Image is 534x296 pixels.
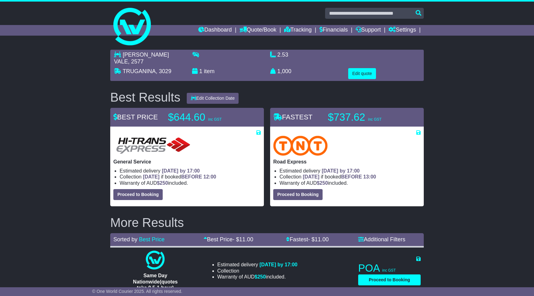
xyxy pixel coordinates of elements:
span: - $ [233,236,253,243]
span: 2.53 [277,52,288,58]
li: Estimated delivery [279,168,421,174]
span: $ [255,274,266,279]
p: $644.60 [168,111,246,123]
span: BEFORE [341,174,362,179]
img: HiTrans: General Service [113,136,193,156]
p: Road Express [273,159,421,165]
span: 250 [160,180,168,186]
span: [DATE] by 17:00 [260,262,298,267]
span: [PERSON_NAME] VALE [114,52,169,65]
a: Best Price [139,236,165,243]
span: [DATE] by 17:00 [322,168,360,173]
span: 11.00 [239,236,253,243]
span: [DATE] [143,174,160,179]
li: Collection [120,174,261,180]
p: POA [358,262,421,274]
span: if booked [143,174,216,179]
a: Dashboard [198,25,232,36]
span: [DATE] by 17:00 [162,168,200,173]
span: FASTEST [273,113,313,121]
span: 1,000 [277,68,291,74]
span: 1 [199,68,202,74]
span: Sorted by [113,236,137,243]
img: One World Courier: Same Day Nationwide(quotes take 0.5-1 hour) [146,251,165,269]
span: BEST PRICE [113,113,158,121]
span: 250 [257,274,266,279]
span: 13:00 [363,174,376,179]
span: item [204,68,215,74]
p: $737.62 [328,111,406,123]
button: Edit Collection Date [187,93,239,104]
a: Additional Filters [358,236,405,243]
button: Proceed to Booking [358,274,421,285]
li: Warranty of AUD included. [120,180,261,186]
li: Estimated delivery [120,168,261,174]
a: Settings [388,25,416,36]
button: Proceed to Booking [113,189,163,200]
img: TNT Domestic: Road Express [273,136,328,156]
span: inc GST [368,117,381,122]
span: © One World Courier 2025. All rights reserved. [92,289,182,294]
p: General Service [113,159,261,165]
span: - $ [308,236,329,243]
a: Support [356,25,381,36]
span: inc GST [208,117,221,122]
span: inc GST [382,268,396,273]
button: Edit quote [348,68,376,79]
span: $ [157,180,168,186]
a: Fastest- $11.00 [286,236,329,243]
a: Tracking [284,25,312,36]
li: Warranty of AUD included. [279,180,421,186]
div: Best Results [107,90,184,104]
span: [DATE] [303,174,319,179]
a: Financials [319,25,348,36]
span: BEFORE [181,174,202,179]
li: Estimated delivery [217,262,298,268]
span: 12:00 [203,174,216,179]
a: Quote/Book [240,25,276,36]
li: Collection [217,268,298,274]
span: Same Day Nationwide(quotes take 0.5-1 hour) [133,273,178,290]
span: TRUGANINA [123,68,156,74]
span: if booked [303,174,376,179]
h2: More Results [110,216,424,229]
button: Proceed to Booking [273,189,323,200]
span: 11.00 [314,236,329,243]
li: Warranty of AUD included. [217,274,298,280]
span: 250 [319,180,328,186]
span: , 3029 [156,68,171,74]
li: Collection [279,174,421,180]
a: Best Price- $11.00 [204,236,253,243]
span: $ [317,180,328,186]
span: , 2577 [128,58,144,65]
